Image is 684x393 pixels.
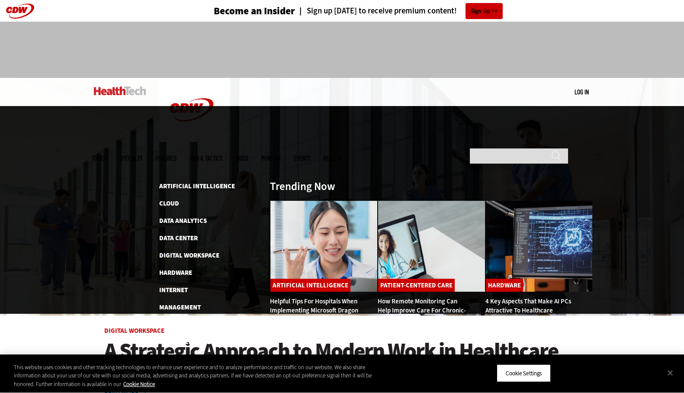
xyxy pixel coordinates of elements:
a: Networking [159,320,199,329]
a: More information about your privacy [123,380,155,388]
a: Hardware [486,279,523,292]
a: Sign up [DATE] to receive premium content! [295,7,457,15]
a: Digital Workspace [159,251,219,260]
img: Doctor using phone to dictate to tablet [270,200,378,292]
a: Log in [575,88,589,96]
a: Cloud [159,199,179,208]
a: Patient-Centered Care [378,279,455,292]
img: Desktop monitor with brain AI concept [485,200,593,292]
a: Helpful Tips for Hospitals When Implementing Microsoft Dragon Copilot [270,297,358,324]
h3: Become an Insider [214,6,295,16]
div: User menu [575,87,589,97]
a: Hardware [159,268,192,277]
a: Artificial Intelligence [270,279,350,292]
iframe: advertisement [185,30,500,69]
a: Patient-Centered Care [159,338,231,346]
a: Sign Up [466,3,503,19]
a: Become an Insider [181,6,295,16]
button: Cookie Settings [497,364,551,382]
img: Home [159,78,224,142]
a: A Strategic Approach to Modern Work in Healthcare [104,339,580,363]
a: Management [159,303,201,312]
a: Data Analytics [159,216,207,225]
a: 4 Key Aspects That Make AI PCs Attractive to Healthcare Workers [485,297,571,324]
img: Home [94,87,146,95]
a: Internet [159,286,188,294]
button: Close [661,363,680,382]
a: Artificial Intelligence [159,182,235,190]
h3: Trending Now [270,181,335,192]
a: Data Center [159,234,198,242]
a: Digital Workspace [104,326,164,335]
a: How Remote Monitoring Can Help Improve Care for Chronic-Disease Patients [378,297,466,324]
div: This website uses cookies and other tracking technologies to enhance user experience and to analy... [14,363,376,389]
img: Patient speaking with doctor [378,200,485,292]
